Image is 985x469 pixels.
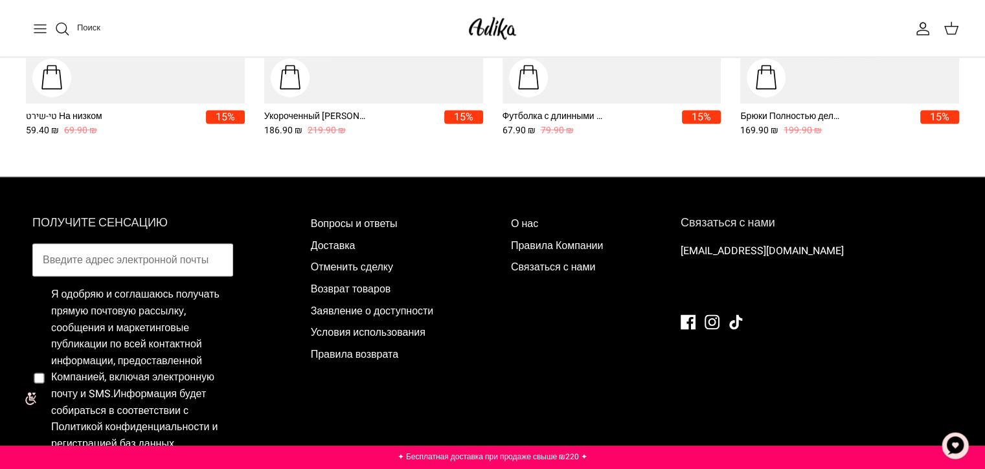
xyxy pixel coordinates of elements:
[311,238,356,254] a: Доставка
[51,287,220,402] ya-tr-span: Я одобряю и соглашаюсь получать прямую почтовую рассылку, сообщения и маркетинговые публикации по...
[51,386,218,468] ya-tr-span: Информация будет собираться в соответствии с Политикой конфиденциальности и регистрацией баз данн...
[311,303,434,319] a: Заявление о доступности
[503,110,683,138] a: Футболка с длинными рукавами [PERSON_NAME] 67.90 ₪ 79.90 ₪
[206,110,245,124] span: 15%
[511,259,595,275] a: Связаться с нами
[503,124,536,137] ya-tr-span: 67.90 ₪
[511,238,603,254] a: Правила Компании
[920,110,959,138] a: 15%
[32,243,233,277] input: Электронная почта
[740,109,889,123] ya-tr-span: Брюки Полностью делового Покроя
[264,110,444,138] a: Укороченный [PERSON_NAME] Покроя 186.90 ₪ 219.90 ₪
[311,325,425,340] a: Условия использования
[64,124,97,137] ya-tr-span: 69.90 ₪
[740,110,920,138] a: Брюки Полностью делового Покроя 169.90 ₪ 199.90 ₪
[264,124,302,137] ya-tr-span: 186.90 ₪
[398,451,587,463] a: ✦ Бесплатная доставка при продаже свыше ₪220 ✦
[681,214,775,232] ya-tr-span: Связаться с нами
[682,110,721,124] span: 15%
[465,13,520,43] img: Adika IL
[920,110,959,124] span: 15%
[444,110,483,138] a: 15%
[740,124,778,137] ya-tr-span: 169.90 ₪
[681,243,844,259] a: [EMAIL_ADDRESS][DOMAIN_NAME]
[308,124,346,137] ya-tr-span: 219.90 ₪
[681,314,696,329] a: Facebook
[264,109,424,123] ya-tr-span: Укороченный [PERSON_NAME] Покроя
[26,124,59,137] ya-tr-span: 59.40 ₪
[729,314,743,329] a: Тик - Ток
[311,347,398,362] a: Правила возврата
[682,110,721,138] a: 15%
[511,216,538,232] a: О нас
[541,124,574,137] ya-tr-span: 79.90 ₪
[705,314,719,329] a: Instagram
[32,214,168,232] ya-tr-span: ПОЛУЧИТЕ СЕНСАЦИЮ
[936,426,975,465] button: Чат
[784,124,822,137] ya-tr-span: 199.90 ₪
[910,21,931,36] a: Мой аккаунт
[503,109,707,123] ya-tr-span: Футболка с длинными рукавами [PERSON_NAME]
[77,21,100,34] ya-tr-span: Поиск
[26,110,206,138] a: טי-שירט На низком 59.40 ₪ 69.90 ₪
[54,21,100,36] a: Поиск
[681,279,716,296] img: Adika IL
[311,259,393,275] a: Отменить сделку
[10,380,45,416] img: accessibility_icon02.svg
[26,109,102,123] ya-tr-span: טי-שירט На низком
[311,281,391,297] a: Возврат товаров
[206,110,245,138] a: 15%
[26,14,54,43] button: Переключить меню
[311,216,398,232] a: Вопросы и ответы
[444,110,483,124] span: 15%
